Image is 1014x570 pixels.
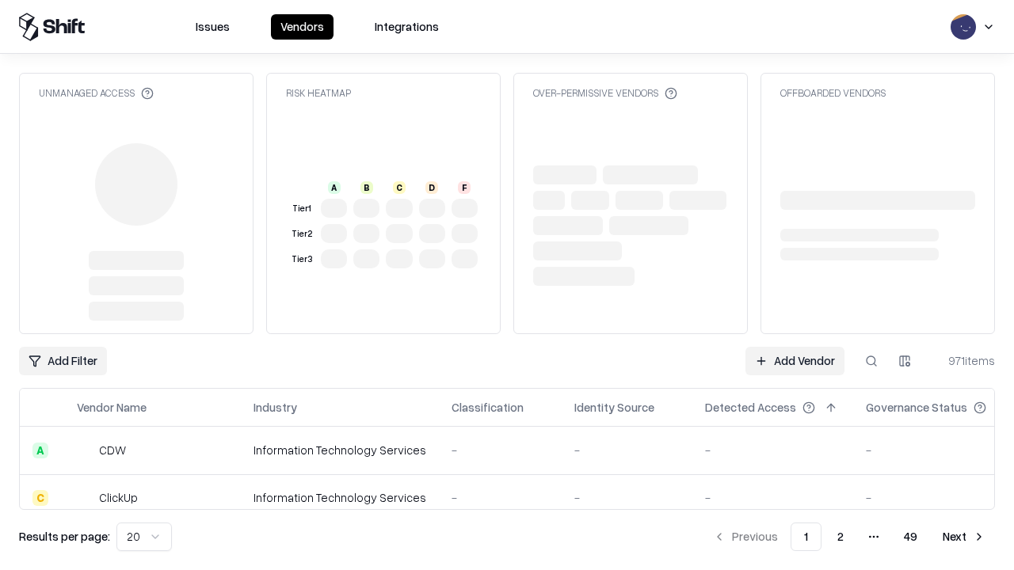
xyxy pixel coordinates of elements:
div: ClickUp [99,489,138,506]
div: Detected Access [705,399,796,416]
div: Information Technology Services [253,442,426,458]
img: ClickUp [77,490,93,506]
button: Add Filter [19,347,107,375]
div: F [458,181,471,194]
button: Issues [186,14,239,40]
img: CDW [77,443,93,458]
div: 971 items [932,352,995,369]
div: - [452,442,549,458]
div: B [360,181,373,194]
div: Offboarded Vendors [780,86,886,100]
div: - [452,489,549,506]
button: Next [933,522,995,551]
button: 1 [791,522,821,551]
div: - [705,442,841,458]
div: - [705,489,841,506]
div: Identity Source [574,399,654,416]
nav: pagination [703,522,995,551]
div: Classification [452,399,524,416]
div: Tier 1 [289,202,314,215]
div: Tier 2 [289,227,314,241]
div: D [425,181,438,194]
div: - [866,442,1012,458]
div: - [574,489,680,506]
div: Industry [253,399,297,416]
div: Governance Status [866,399,967,416]
div: Risk Heatmap [286,86,351,100]
div: Information Technology Services [253,489,426,506]
div: Over-Permissive Vendors [533,86,677,100]
div: - [866,489,1012,506]
div: A [32,443,48,458]
button: 2 [825,522,856,551]
button: Vendors [271,14,334,40]
div: A [328,181,341,194]
div: - [574,442,680,458]
div: C [393,181,406,194]
p: Results per page: [19,528,110,545]
div: Unmanaged Access [39,86,154,100]
div: Tier 3 [289,253,314,266]
div: Vendor Name [77,399,147,416]
button: 49 [891,522,930,551]
div: C [32,490,48,506]
a: Add Vendor [745,347,844,375]
button: Integrations [365,14,448,40]
div: CDW [99,442,126,458]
